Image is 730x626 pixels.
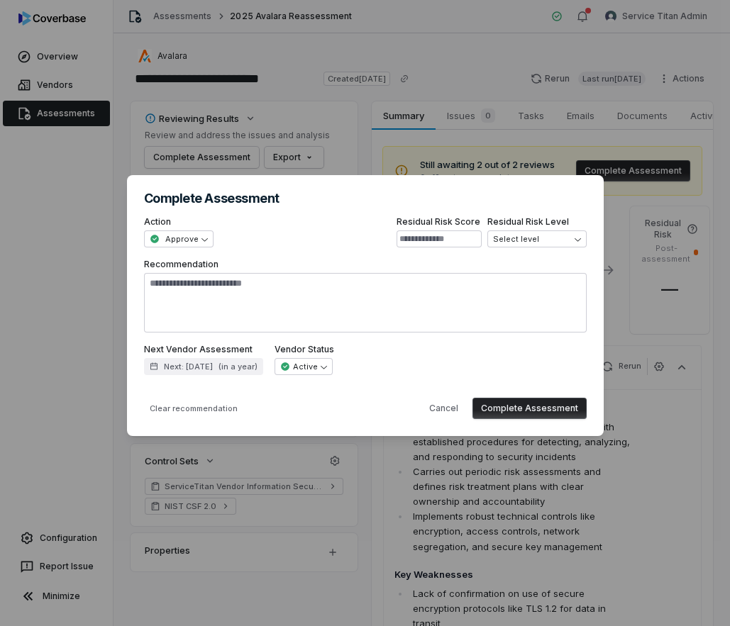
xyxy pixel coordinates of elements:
[144,216,214,228] label: Action
[275,344,334,355] label: Vendor Status
[397,216,482,228] label: Residual Risk Score
[144,192,587,205] h2: Complete Assessment
[144,273,587,332] textarea: Recommendation
[144,259,587,332] label: Recommendation
[421,398,467,419] button: Cancel
[144,344,263,355] label: Next Vendor Assessment
[487,216,587,228] label: Residual Risk Level
[144,358,263,375] button: Next: [DATE](in a year)
[219,362,258,372] span: ( in a year )
[472,398,587,419] button: Complete Assessment
[144,400,243,417] button: Clear recommendation
[164,362,213,372] span: Next: [DATE]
